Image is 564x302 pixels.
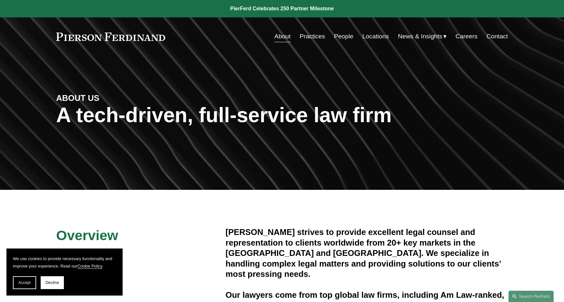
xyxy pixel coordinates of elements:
span: Decline [45,280,59,285]
span: Accept [18,280,31,285]
p: We use cookies to provide necessary functionality and improve your experience. Read our . [13,255,116,270]
a: Contact [487,30,508,43]
a: Cookie Policy [77,264,102,268]
a: Search this site [509,291,554,302]
h4: [PERSON_NAME] strives to provide excellent legal counsel and representation to clients worldwide ... [226,227,508,279]
strong: ABOUT US [56,93,99,102]
button: Decline [41,276,64,289]
a: Locations [362,30,389,43]
section: Cookie banner [6,248,123,296]
a: Practices [299,30,325,43]
h1: A tech-driven, full-service law firm [56,103,508,127]
a: People [334,30,353,43]
span: News & Insights [398,31,442,42]
span: Overview [56,228,118,243]
a: About [274,30,290,43]
button: Accept [13,276,36,289]
a: Careers [456,30,478,43]
a: folder dropdown [398,30,447,43]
